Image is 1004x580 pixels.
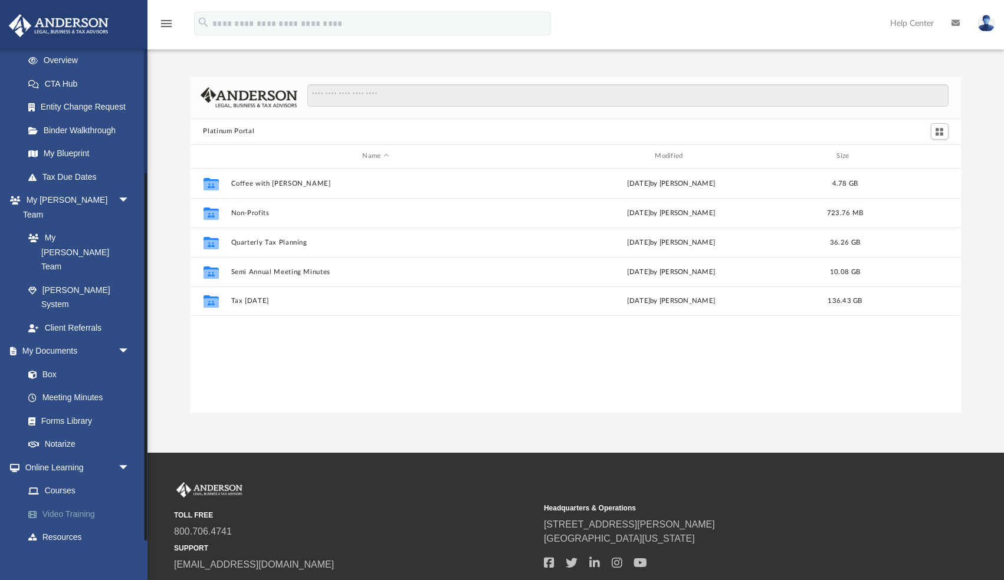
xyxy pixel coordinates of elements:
[874,151,956,162] div: id
[231,239,521,246] button: Quarterly Tax Planning
[118,456,142,480] span: arrow_drop_down
[17,142,142,166] a: My Blueprint
[17,409,136,433] a: Forms Library
[8,189,142,226] a: My [PERSON_NAME] Teamarrow_drop_down
[230,151,520,162] div: Name
[17,165,147,189] a: Tax Due Dates
[526,266,816,277] div: [DATE] by [PERSON_NAME]
[231,209,521,217] button: Non-Profits
[17,479,147,503] a: Courses
[174,482,245,497] img: Anderson Advisors Platinum Portal
[17,278,142,316] a: [PERSON_NAME] System
[821,151,868,162] div: Size
[195,151,225,162] div: id
[191,169,962,413] div: grid
[627,298,650,304] span: [DATE]
[159,22,173,31] a: menu
[17,226,136,279] a: My [PERSON_NAME] Team
[17,118,147,142] a: Binder Walkthrough
[8,456,147,479] a: Online Learningarrow_drop_down
[832,180,858,186] span: 4.78 GB
[174,559,334,569] a: [EMAIL_ADDRESS][DOMAIN_NAME]
[307,84,948,107] input: Search files and folders
[118,340,142,364] span: arrow_drop_down
[174,510,536,520] small: TOLL FREE
[526,296,816,307] div: by [PERSON_NAME]
[17,49,147,72] a: Overview
[231,268,521,276] button: Semi Annual Meeting Minutes
[118,189,142,213] span: arrow_drop_down
[826,209,862,216] span: 723.76 MB
[174,543,536,553] small: SUPPORT
[830,239,860,245] span: 36.26 GB
[17,502,147,526] a: Video Training
[174,526,232,536] a: 800.706.4741
[159,17,173,31] i: menu
[931,123,949,140] button: Switch to Grid View
[977,15,995,32] img: User Pic
[17,72,147,95] a: CTA Hub
[526,207,816,218] div: [DATE] by [PERSON_NAME]
[17,316,142,340] a: Client Referrals
[231,180,521,187] button: Coffee with [PERSON_NAME]
[17,362,136,386] a: Box
[526,178,816,189] div: [DATE] by [PERSON_NAME]
[17,433,142,456] a: Notarize
[830,268,860,275] span: 10.08 GB
[544,503,905,513] small: Headquarters & Operations
[17,386,142,410] a: Meeting Minutes
[203,126,254,137] button: Platinum Portal
[526,151,816,162] div: Modified
[5,14,112,37] img: Anderson Advisors Platinum Portal
[544,519,715,529] a: [STREET_ADDRESS][PERSON_NAME]
[544,533,695,543] a: [GEOGRAPHIC_DATA][US_STATE]
[17,95,147,119] a: Entity Change Request
[8,340,142,363] a: My Documentsarrow_drop_down
[197,16,210,29] i: search
[526,237,816,248] div: [DATE] by [PERSON_NAME]
[231,297,521,305] button: Tax [DATE]
[828,298,862,304] span: 136.43 GB
[17,526,147,549] a: Resources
